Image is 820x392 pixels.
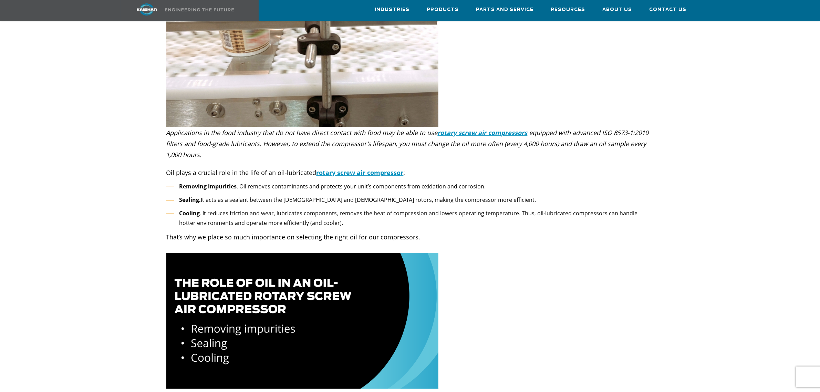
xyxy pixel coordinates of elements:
[166,195,654,205] li: It acts as a sealant between the [DEMOGRAPHIC_DATA] and [DEMOGRAPHIC_DATA] rotors, making the com...
[121,3,173,16] img: kaishan logo
[166,128,438,137] i: Applications in the food industry that do not have direct contact with food may be able to use
[166,208,654,228] li: . It reduces friction and wear, lubricates components, removes the heat of compression and lowers...
[375,6,410,14] span: Industries
[179,196,201,204] b: Sealing.
[650,6,687,14] span: Contact Us
[166,182,654,192] li: . Oil removes contaminants and protects your unit’s components from oxidation and corrosion.
[166,167,654,178] p: Oil plays a crucial role in the life of an oil-lubricated :
[438,128,528,137] a: rotary screw air compressors
[603,6,632,14] span: About Us
[179,209,200,217] b: Cooling
[551,6,585,14] span: Resources
[316,168,404,177] a: rotary screw air compressor
[476,6,534,14] span: Parts and Service
[603,0,632,19] a: About Us
[650,0,687,19] a: Contact Us
[427,6,459,14] span: Products
[165,8,234,11] img: Engineering the future
[476,0,534,19] a: Parts and Service
[166,231,654,243] p: That’s why we place so much importance on selecting the right oil for our compressors.
[551,0,585,19] a: Resources
[375,0,410,19] a: Industries
[427,0,459,19] a: Products
[166,253,439,389] img: role of oil
[166,128,649,159] i: equipped with advanced ISO 8573-1:2010 filters and food-grade lubricants. However, to extend the ...
[179,183,237,190] b: Removing impurities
